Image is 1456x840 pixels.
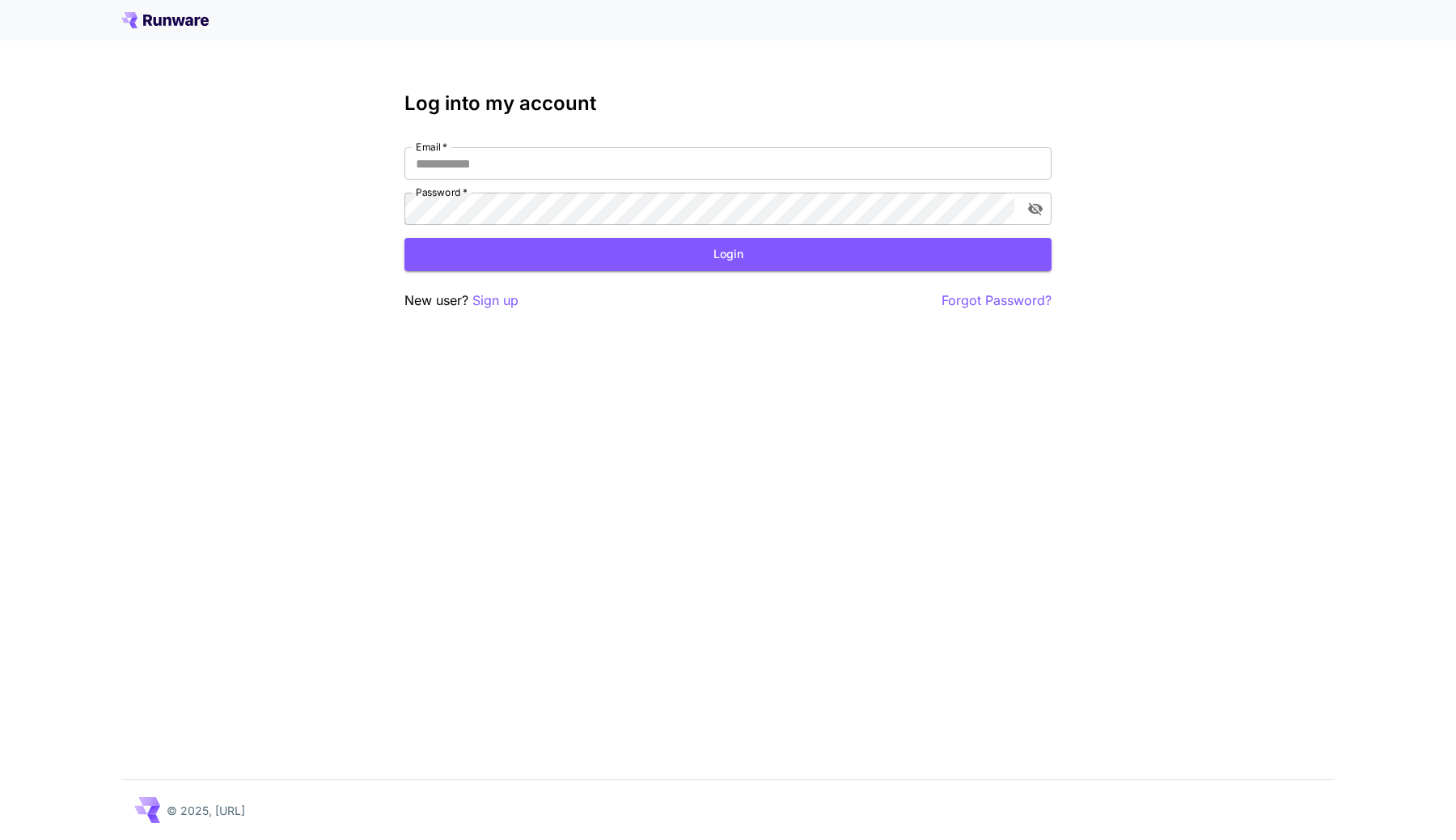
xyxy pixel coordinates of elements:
[416,140,447,154] label: Email
[404,291,518,311] p: New user?
[404,238,1052,271] button: Login
[1021,194,1050,223] button: toggle password visibility
[472,291,518,311] button: Sign up
[167,802,245,819] p: © 2025, [URL]
[942,291,1052,311] button: Forgot Password?
[404,92,1052,115] h3: Log into my account
[416,185,468,199] label: Password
